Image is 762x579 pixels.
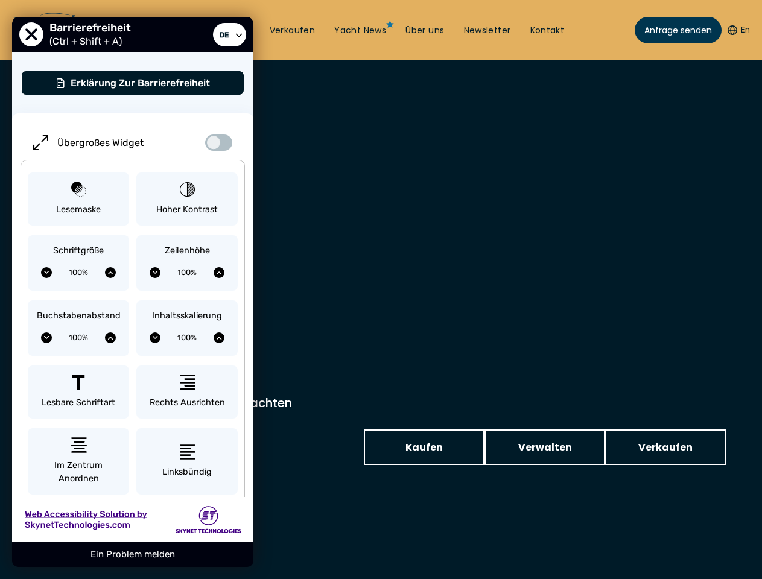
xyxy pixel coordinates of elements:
div: Nutzerpreferenzen [12,17,253,567]
img: Skynet [176,506,241,533]
button: Lesemaske [28,172,129,226]
a: Web Accessibility Solution by Skynet Technologies Skynet [12,497,253,542]
span: Aktuelle Inhaltsskalierung [160,329,214,347]
button: Erhöhen Sie die Zeilenhöhe [214,267,224,278]
span: Verkaufen [638,440,693,455]
button: Verringern Sie die Schriftgröße [41,267,52,278]
a: Anfrage senden [635,17,722,43]
button: Buchstabenabstand verringern [41,332,52,343]
button: Erklärung zur Barrierefreiheit [21,71,244,95]
button: Hoher Kontrast [136,172,238,226]
img: Web Accessibility Solution by Skynet Technologies [24,508,147,531]
a: Ein Problem melden [90,549,175,560]
a: Verkaufen [270,25,316,37]
span: Schriftgröße [53,244,104,258]
button: Rechts ausrichten [136,365,238,419]
button: Schriftgröße vergrößern [105,267,116,278]
button: Lesbare Schriftart [28,365,129,419]
span: Erklärung zur Barrierefreiheit [71,77,210,89]
span: Aktuelle Schriftgröße [52,264,105,282]
a: Verwalten [484,429,605,465]
span: Buchstabenabstand [37,309,121,323]
span: Zeilenhöhe [165,244,210,258]
span: Kaufen [405,440,443,455]
a: Verkaufen [605,429,726,465]
a: Kontakt [530,25,565,37]
span: Inhaltsskalierung [152,309,222,323]
button: Inhaltsskalierung erhöhen [214,332,224,343]
button: Zeilenhöhe verringern [150,267,160,278]
span: Anfrage senden [644,24,712,37]
button: Schließen Sie das Menü 'Eingabehilfen'. [19,23,43,47]
span: Barrierefreiheit [49,21,137,34]
span: Aktuelle Zeilenhöhe [160,264,214,282]
button: Im Zentrum anordnen [28,428,129,495]
a: Über uns [405,25,444,37]
button: Erhöhen Sie den Buchstabenabstand [105,332,116,343]
a: Kaufen [364,429,484,465]
button: Linksbündig [136,428,238,495]
a: Sprache auswählen [213,23,246,47]
span: Aktueller Buchstabenabstand [52,329,105,347]
button: Inhaltsskalierung verringern [150,332,160,343]
span: de [217,27,232,42]
a: Yacht News [334,25,386,37]
span: Übergroßes Widget [57,137,144,148]
span: Verwalten [518,440,572,455]
span: (Ctrl + Shift + A) [49,36,128,47]
button: En [728,24,750,36]
a: Newsletter [464,25,511,37]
